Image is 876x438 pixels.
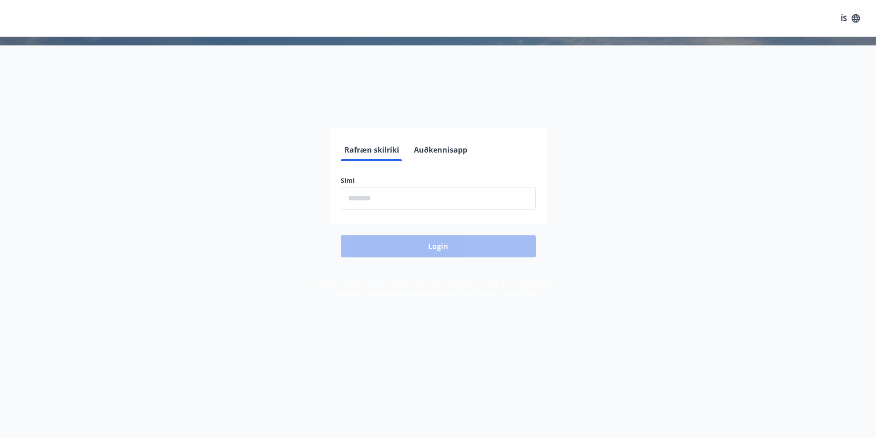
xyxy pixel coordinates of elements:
button: Rafræn skilríki [341,139,403,161]
h1: Félagavefur, Starfsmannafélag Landspítala [118,55,758,90]
label: Sími [341,176,536,185]
span: Vinsamlegast skráðu þig inn með rafrænum skilríkjum eða Auðkennisappi. [294,98,583,109]
button: ÍS [836,10,865,27]
a: Persónuverndarstefna [376,289,445,297]
span: Með því að skrá þig inn samþykkir þú að upplýsingar um þig séu meðhöndlaðar í samræmi við Starfsm... [313,279,563,297]
button: Auðkennisapp [410,139,471,161]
